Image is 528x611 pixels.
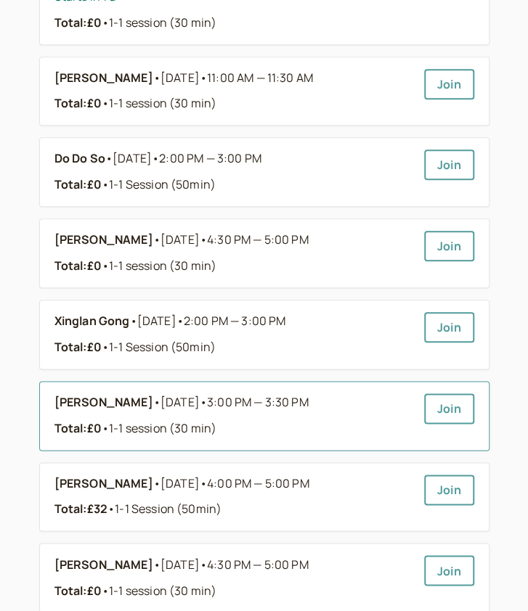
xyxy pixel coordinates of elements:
span: 1-1 session (30 min) [102,420,216,436]
span: [DATE] [161,69,313,88]
a: Join [424,69,474,99]
span: 11:00 AM — 11:30 AM [207,70,313,86]
span: 2:00 PM — 3:00 PM [159,150,261,166]
span: • [102,582,109,598]
a: [PERSON_NAME]•[DATE]•4:00 PM — 5:00 PMTotal:£32•1-1 Session (50min) [54,475,413,520]
span: • [200,475,207,491]
strong: Total: £0 [54,176,102,192]
span: [DATE] [137,312,286,331]
a: [PERSON_NAME]•[DATE]•3:00 PM — 3:30 PMTotal:£0•1-1 session (30 min) [54,393,413,438]
span: 4:30 PM — 5:00 PM [207,556,309,572]
a: Join [424,149,474,180]
strong: Total: £0 [54,258,102,274]
a: Join [424,312,474,343]
span: • [153,69,161,88]
a: Join [424,231,474,261]
span: 1-1 session (30 min) [102,258,216,274]
span: 1-1 Session (50min) [102,176,216,192]
span: 1-1 Session (50min) [102,339,216,355]
strong: Total: £0 [54,95,102,111]
span: 4:30 PM — 5:00 PM [207,231,309,247]
iframe: Chat Widget [455,541,528,611]
a: [PERSON_NAME]•[DATE]•11:00 AM — 11:30 AMTotal:£0•1-1 session (30 min) [54,69,413,114]
b: Xinglan Gong [54,312,130,331]
strong: Total: £0 [54,15,102,30]
b: [PERSON_NAME] [54,393,153,412]
b: [PERSON_NAME] [54,231,153,250]
a: Do Do So•[DATE]•2:00 PM — 3:00 PMTotal:£0•1-1 Session (50min) [54,149,413,194]
span: 4:00 PM — 5:00 PM [207,475,309,491]
span: [DATE] [161,393,309,412]
a: [PERSON_NAME]•[DATE]•4:30 PM — 5:00 PMTotal:£0•1-1 session (30 min) [54,555,413,600]
span: • [129,312,137,331]
a: Xinglan Gong•[DATE]•2:00 PM — 3:00 PMTotal:£0•1-1 Session (50min) [54,312,413,357]
span: • [153,475,161,493]
a: [PERSON_NAME]•[DATE]•4:30 PM — 5:00 PMTotal:£0•1-1 session (30 min) [54,231,413,276]
strong: Total: £0 [54,420,102,436]
span: • [200,556,207,572]
b: [PERSON_NAME] [54,69,153,88]
span: • [153,231,161,250]
b: Do Do So [54,149,105,168]
span: 3:00 PM — 3:30 PM [207,394,309,410]
span: [DATE] [113,149,261,168]
span: • [102,339,109,355]
span: • [152,150,159,166]
span: • [200,231,207,247]
span: • [107,501,115,517]
span: [DATE] [161,555,309,574]
span: • [102,15,109,30]
span: 1-1 session (30 min) [102,582,216,598]
span: • [200,394,207,410]
a: Join [424,475,474,505]
span: • [102,176,109,192]
span: [DATE] [161,231,309,250]
span: 2:00 PM — 3:00 PM [184,313,286,329]
span: • [102,258,109,274]
a: Join [424,555,474,586]
strong: Total: £0 [54,582,102,598]
b: [PERSON_NAME] [54,475,153,493]
strong: Total: £0 [54,339,102,355]
span: 1-1 session (30 min) [102,15,216,30]
strong: Total: £32 [54,501,107,517]
span: [DATE] [161,475,309,493]
span: • [102,420,109,436]
span: • [200,70,207,86]
span: • [153,555,161,574]
span: • [153,393,161,412]
a: Join [424,393,474,424]
span: • [176,313,184,329]
span: • [105,149,113,168]
span: 1-1 Session (50min) [107,501,222,517]
span: 1-1 session (30 min) [102,95,216,111]
b: [PERSON_NAME] [54,555,153,574]
span: • [102,95,109,111]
